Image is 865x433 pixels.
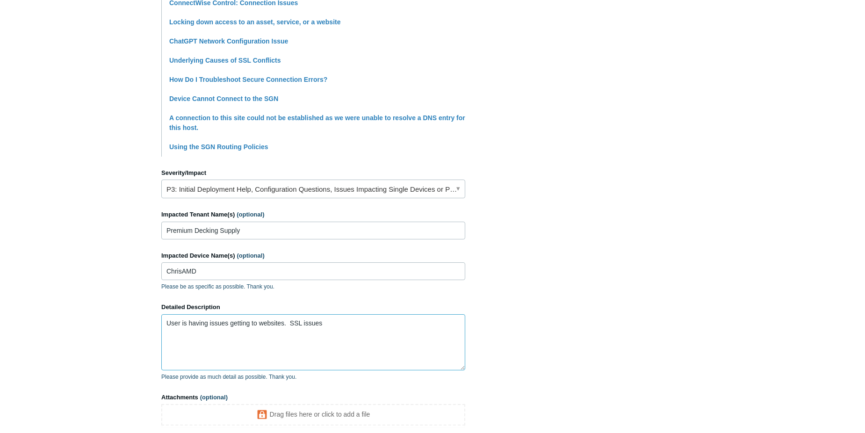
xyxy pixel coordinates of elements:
p: Please provide as much detail as possible. Thank you. [161,373,465,381]
a: Locking down access to an asset, service, or a website [169,18,340,26]
label: Impacted Device Name(s) [161,251,465,260]
label: Detailed Description [161,303,465,312]
a: A connection to this site could not be established as we were unable to resolve a DNS entry for t... [169,114,465,131]
a: Using the SGN Routing Policies [169,143,268,151]
label: Attachments [161,393,465,402]
label: Impacted Tenant Name(s) [161,210,465,219]
a: How Do I Troubleshoot Secure Connection Errors? [169,76,327,83]
p: Please be as specific as possible. Thank you. [161,282,465,291]
a: P3: Initial Deployment Help, Configuration Questions, Issues Impacting Single Devices or Past Out... [161,180,465,198]
span: (optional) [237,252,265,259]
a: ChatGPT Network Configuration Issue [169,37,288,45]
span: (optional) [200,394,228,401]
span: (optional) [237,211,264,218]
label: Severity/Impact [161,168,465,178]
a: Underlying Causes of SSL Conflicts [169,57,281,64]
a: Device Cannot Connect to the SGN [169,95,278,102]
